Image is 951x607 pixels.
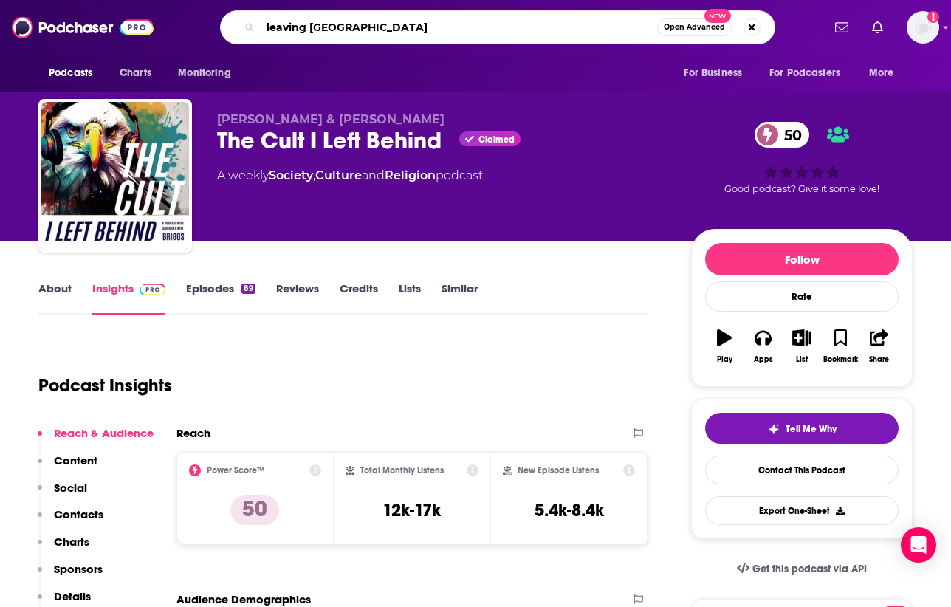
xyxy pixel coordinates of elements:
button: Reach & Audience [38,426,154,453]
button: open menu [38,59,111,87]
a: 50 [755,122,809,148]
p: Reach & Audience [54,426,154,440]
button: Play [705,320,744,373]
button: open menu [760,59,862,87]
a: Show notifications dropdown [829,15,854,40]
h2: Audience Demographics [176,592,311,606]
svg: Add a profile image [927,11,939,23]
span: Charts [120,63,151,83]
div: 89 [241,284,255,294]
span: Tell Me Why [786,423,837,435]
p: Content [54,453,97,467]
button: Share [860,320,899,373]
h1: Podcast Insights [38,374,172,397]
span: Podcasts [49,63,92,83]
button: List [783,320,821,373]
button: open menu [168,59,250,87]
span: Logged in as heidi.egloff [907,11,939,44]
button: Open AdvancedNew [657,18,732,36]
span: Monitoring [178,63,230,83]
button: Content [38,453,97,481]
a: Show notifications dropdown [866,15,889,40]
img: User Profile [907,11,939,44]
p: Contacts [54,507,103,521]
span: [PERSON_NAME] & [PERSON_NAME] [217,112,444,126]
p: Details [54,589,91,603]
span: More [869,63,894,83]
a: Reviews [276,281,319,315]
button: Charts [38,535,89,562]
div: List [796,355,808,364]
div: 50Good podcast? Give it some love! [691,112,913,204]
img: The Cult I Left Behind [41,102,189,250]
h3: 12k-17k [382,499,441,521]
span: and [362,168,385,182]
button: Contacts [38,507,103,535]
a: Episodes89 [186,281,255,315]
div: Apps [754,355,773,364]
button: open menu [859,59,913,87]
h3: 5.4k-8.4k [535,499,604,521]
h2: Power Score™ [207,465,264,476]
button: Apps [744,320,782,373]
a: Get this podcast via API [725,551,879,587]
img: Podchaser Pro [140,284,165,295]
p: 50 [230,495,279,525]
input: Search podcasts, credits, & more... [261,16,657,39]
div: A weekly podcast [217,167,483,185]
p: Sponsors [54,562,103,576]
span: Open Advanced [664,24,725,31]
span: For Business [684,63,742,83]
div: Share [869,355,889,364]
button: tell me why sparkleTell Me Why [705,413,899,444]
a: Lists [399,281,421,315]
div: Play [717,355,732,364]
div: Rate [705,281,899,312]
div: Search podcasts, credits, & more... [220,10,775,44]
a: InsightsPodchaser Pro [92,281,165,315]
p: Charts [54,535,89,549]
img: Podchaser - Follow, Share and Rate Podcasts [12,13,154,41]
a: Credits [340,281,378,315]
button: Follow [705,243,899,275]
span: , [313,168,315,182]
h2: New Episode Listens [518,465,599,476]
div: Bookmark [823,355,858,364]
span: Get this podcast via API [752,563,867,575]
a: Charts [110,59,160,87]
div: Open Intercom Messenger [901,527,936,563]
a: Society [269,168,313,182]
p: Social [54,481,87,495]
a: About [38,281,72,315]
button: Bookmark [821,320,859,373]
span: 50 [769,122,809,148]
h2: Reach [176,426,210,440]
button: Social [38,481,87,508]
a: Similar [442,281,478,315]
h2: Total Monthly Listens [360,465,444,476]
button: Sponsors [38,562,103,589]
button: Export One-Sheet [705,496,899,525]
button: open menu [673,59,761,87]
button: Show profile menu [907,11,939,44]
a: Contact This Podcast [705,456,899,484]
span: New [704,9,731,23]
img: tell me why sparkle [768,423,780,435]
span: Claimed [478,136,515,143]
a: Religion [385,168,436,182]
span: For Podcasters [769,63,840,83]
a: Culture [315,168,362,182]
span: Good podcast? Give it some love! [724,183,879,194]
